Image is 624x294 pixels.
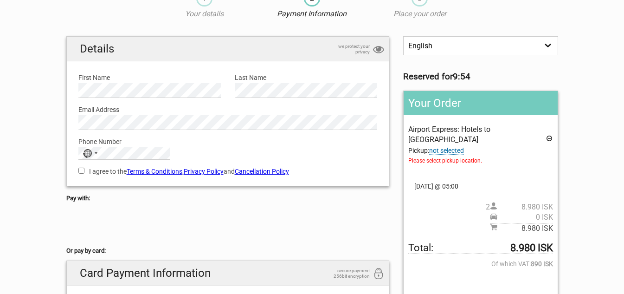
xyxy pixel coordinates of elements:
[78,137,378,147] label: Phone Number
[408,243,553,254] span: Total to be paid
[497,223,553,234] span: 8.980 ISK
[323,44,370,55] span: we protect your privacy
[78,105,378,115] label: Email Address
[429,147,464,155] span: Change pickup place
[373,268,384,281] i: 256bit encryption
[184,168,224,175] a: Privacy Policy
[107,14,118,26] button: Open LiveChat chat widget
[403,72,558,82] h3: Reserved for
[490,223,553,234] span: Subtotal
[510,243,553,253] strong: 8.980 ISK
[79,147,102,159] button: Selected country
[531,259,553,269] strong: 890 ISK
[66,193,390,203] h5: Pay with:
[235,72,377,83] label: Last Name
[67,37,389,61] h2: Details
[490,212,553,222] span: Pickup price
[408,125,490,144] span: Airport Express: Hotels to [GEOGRAPHIC_DATA]
[408,181,553,191] span: [DATE] @ 05:00
[497,212,553,222] span: 0 ISK
[486,202,553,212] span: 2 person(s)
[373,44,384,56] i: privacy protection
[323,268,370,279] span: secure payment 256bit encryption
[66,246,390,256] h5: Or pay by card:
[453,72,470,82] strong: 9:54
[13,16,105,24] p: We're away right now. Please check back later!
[497,202,553,212] span: 8.980 ISK
[67,261,389,286] h2: Card Payment Information
[127,168,182,175] a: Terms & Conditions
[258,9,366,19] p: Payment Information
[66,216,150,234] iframe: Secure payment button frame
[78,72,221,83] label: First Name
[78,166,378,176] label: I agree to the , and
[408,259,553,269] span: Of which VAT:
[408,147,553,166] span: Pickup:
[408,156,553,166] span: Please select pickup location.
[150,9,258,19] p: Your details
[235,168,289,175] a: Cancellation Policy
[404,91,557,115] h2: Your Order
[366,9,474,19] p: Place your order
